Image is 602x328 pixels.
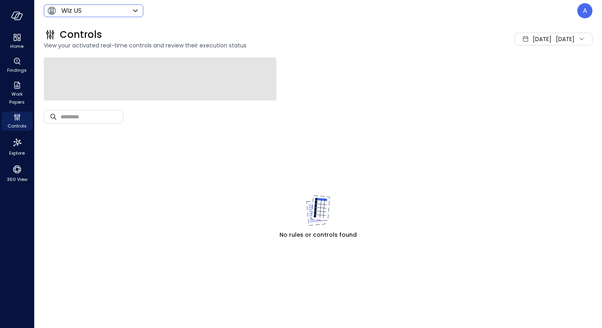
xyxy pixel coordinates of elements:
[9,149,25,157] span: Explore
[577,3,592,18] div: Assaf
[2,56,32,75] div: Findings
[2,32,32,51] div: Home
[61,6,82,16] p: Wiz US
[44,41,397,50] span: View your activated real-time controls and review their execution status
[60,28,102,41] span: Controls
[2,80,32,107] div: Work Papers
[7,66,27,74] span: Findings
[8,122,27,130] span: Controls
[279,230,357,239] span: No rules or controls found
[10,42,23,50] span: Home
[583,6,587,16] p: A
[533,35,551,43] span: [DATE]
[7,175,27,183] span: 360 View
[2,163,32,184] div: 360 View
[2,136,32,158] div: Explore
[2,112,32,131] div: Controls
[5,90,29,106] span: Work Papers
